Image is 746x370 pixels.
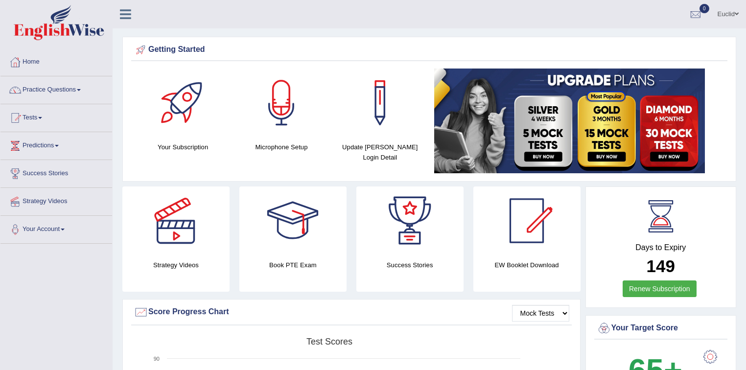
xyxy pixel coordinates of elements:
div: Your Target Score [597,321,725,336]
tspan: Test scores [306,337,352,347]
a: Home [0,48,112,73]
span: 0 [699,4,709,13]
h4: Success Stories [356,260,464,270]
h4: EW Booklet Download [473,260,581,270]
div: Getting Started [134,43,725,57]
b: 149 [647,256,675,276]
a: Tests [0,104,112,129]
img: small5.jpg [434,69,705,173]
a: Your Account [0,216,112,240]
a: Renew Subscription [623,280,697,297]
a: Predictions [0,132,112,157]
h4: Update [PERSON_NAME] Login Detail [336,142,424,162]
h4: Your Subscription [139,142,227,152]
h4: Book PTE Exam [239,260,347,270]
div: Score Progress Chart [134,305,569,320]
h4: Microphone Setup [237,142,326,152]
a: Strategy Videos [0,188,112,212]
a: Practice Questions [0,76,112,101]
text: 90 [154,356,160,362]
h4: Days to Expiry [597,243,725,252]
a: Success Stories [0,160,112,185]
h4: Strategy Videos [122,260,230,270]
